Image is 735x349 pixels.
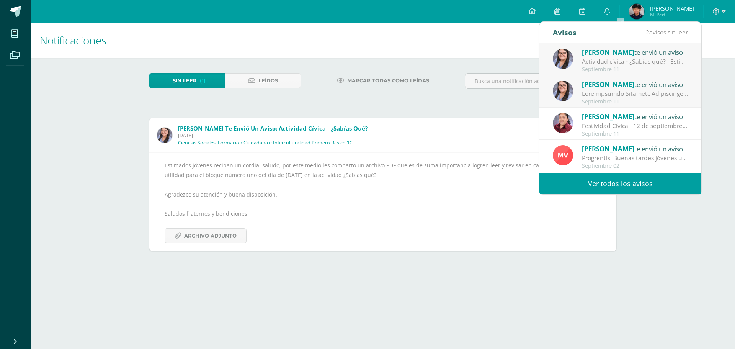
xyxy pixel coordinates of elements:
[646,28,688,36] span: avisos sin leer
[582,144,688,154] div: te envió un aviso
[582,47,688,57] div: te envió un aviso
[347,74,429,88] span: Marcar todas como leídas
[157,128,172,143] img: 17db063816693a26b2c8d26fdd0faec0.png
[225,73,301,88] a: Leídos
[582,111,688,121] div: te envió un aviso
[178,132,368,139] span: [DATE]
[629,4,644,19] img: 9fd91414d7e9c7dd86d7e3aaac178aeb.png
[582,48,634,57] span: [PERSON_NAME]
[173,74,197,88] span: Sin leer
[582,131,688,137] div: Septiembre 11
[553,81,573,101] img: 17db063816693a26b2c8d26fdd0faec0.png
[553,49,573,69] img: 17db063816693a26b2c8d26fdd0faec0.png
[539,173,701,194] a: Ver todos los avisos
[582,112,634,121] span: [PERSON_NAME]
[582,98,688,105] div: Septiembre 11
[582,121,688,130] div: Festividad Cívica - 12 de septiembre: Buen día estimadas familias. Comparto información de requer...
[165,228,247,243] a: Archivo Adjunto
[650,5,694,12] span: [PERSON_NAME]
[582,144,634,153] span: [PERSON_NAME]
[184,229,237,243] span: Archivo Adjunto
[258,74,278,88] span: Leídos
[553,22,577,43] div: Avisos
[327,73,439,88] a: Marcar todas como leídas
[178,125,368,132] span: [PERSON_NAME] te envió un aviso: Actividad cívica - ¿Sabías qué?
[149,73,225,88] a: Sin leer(1)
[582,57,688,66] div: Actividad cívica - ¿Sabías qué? : Estimados jóvenes reciban un cordial saludo, por este medio les...
[465,74,616,88] input: Busca una notificación aquí
[582,80,634,89] span: [PERSON_NAME]
[178,140,353,146] p: Ciencias Sociales, Formación Ciudadana e Interculturalidad Primero Básico 'D'
[200,74,206,88] span: (1)
[553,145,573,165] img: 1ff341f52347efc33ff1d2a179cbdb51.png
[582,163,688,169] div: Septiembre 02
[40,33,106,48] span: Notificaciones
[650,11,694,18] span: Mi Perfil
[582,154,688,162] div: Progrentis: Buenas tardes jóvenes un abrazo. El día de mañana traer su dispositivo como siempre, ...
[165,161,601,243] div: Estimados jóvenes reciban un cordial saludo, por este medio les comparto un archivo PDF que es de...
[582,66,688,73] div: Septiembre 11
[646,28,649,36] span: 2
[582,89,688,98] div: Recordatorio Festival Gastronómico : Estimados estudiantes reciban un atento y cordial saludo, po...
[582,79,688,89] div: te envió un aviso
[553,113,573,133] img: ca38207ff64f461ec141487f36af9fbf.png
